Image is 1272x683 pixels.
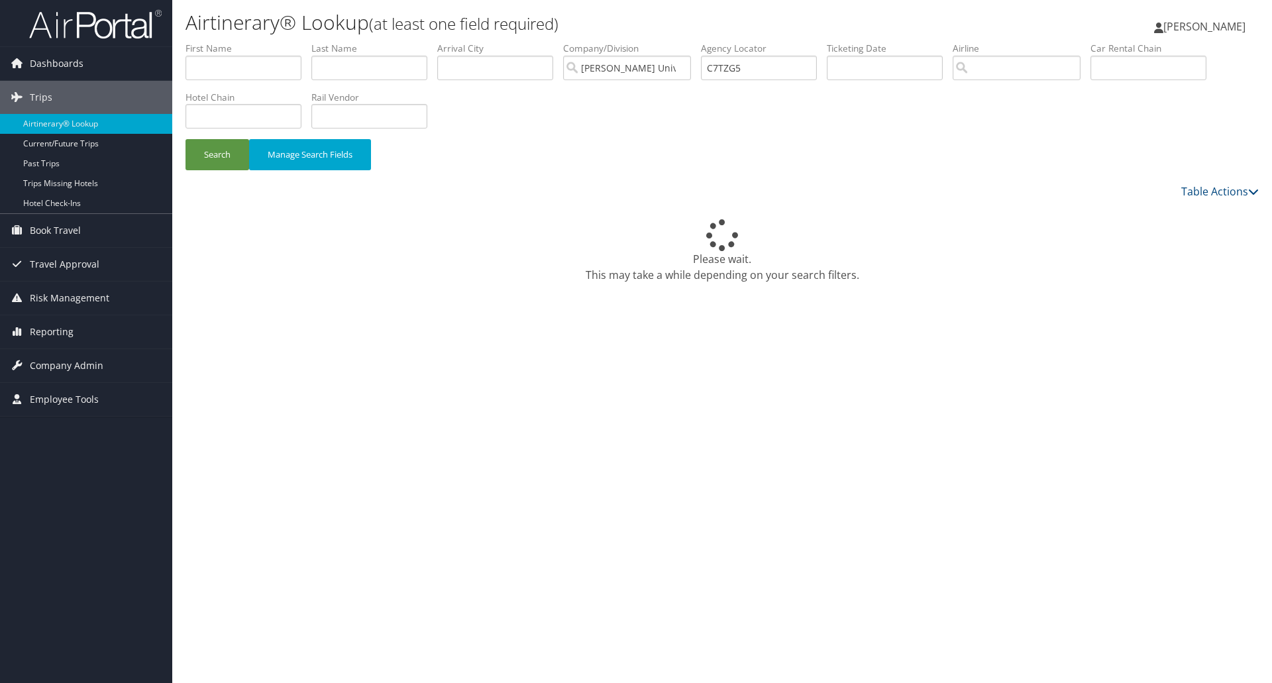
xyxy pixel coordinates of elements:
[369,13,558,34] small: (at least one field required)
[185,9,901,36] h1: Airtinerary® Lookup
[30,214,81,247] span: Book Travel
[1090,42,1216,55] label: Car Rental Chain
[701,42,827,55] label: Agency Locator
[1154,7,1259,46] a: [PERSON_NAME]
[953,42,1090,55] label: Airline
[185,42,311,55] label: First Name
[311,91,437,104] label: Rail Vendor
[30,47,83,80] span: Dashboards
[30,248,99,281] span: Travel Approval
[30,383,99,416] span: Employee Tools
[185,139,249,170] button: Search
[185,91,311,104] label: Hotel Chain
[29,9,162,40] img: airportal-logo.png
[30,81,52,114] span: Trips
[30,315,74,348] span: Reporting
[249,139,371,170] button: Manage Search Fields
[30,349,103,382] span: Company Admin
[563,42,701,55] label: Company/Division
[30,282,109,315] span: Risk Management
[185,219,1259,283] div: Please wait. This may take a while depending on your search filters.
[311,42,437,55] label: Last Name
[437,42,563,55] label: Arrival City
[1181,184,1259,199] a: Table Actions
[1163,19,1245,34] span: [PERSON_NAME]
[827,42,953,55] label: Ticketing Date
